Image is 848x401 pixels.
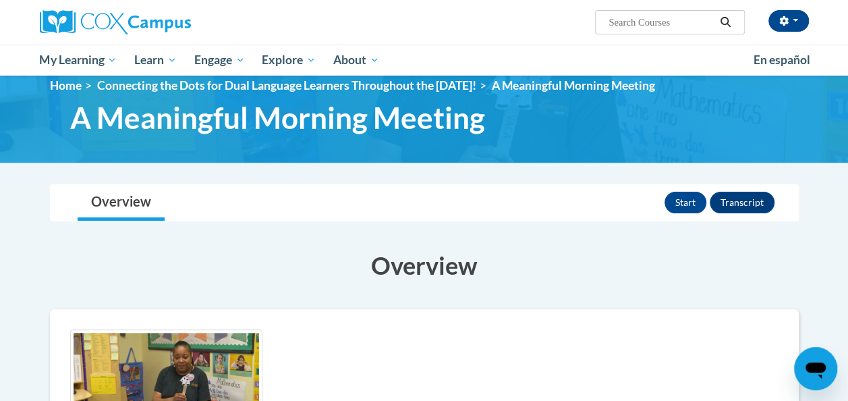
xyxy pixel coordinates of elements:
a: Connecting the Dots for Dual Language Learners Throughout the [DATE]! [97,78,476,92]
a: About [324,45,388,76]
button: Transcript [710,192,774,213]
a: Learn [125,45,186,76]
span: En español [754,53,810,67]
button: Start [665,192,706,213]
img: Cox Campus [40,10,191,34]
span: Learn [134,52,177,68]
a: Engage [186,45,254,76]
div: Main menu [30,45,819,76]
a: Home [50,78,82,92]
a: Overview [78,185,165,221]
span: Engage [194,52,245,68]
a: My Learning [31,45,126,76]
span: A Meaningful Morning Meeting [70,100,485,136]
a: Cox Campus [40,10,283,34]
button: Account Settings [768,10,809,32]
a: Explore [253,45,324,76]
input: Search Courses [607,14,715,30]
span: Explore [262,52,316,68]
span: A Meaningful Morning Meeting [492,78,655,92]
span: My Learning [39,52,117,68]
iframe: Button to launch messaging window [794,347,837,390]
span: About [333,52,379,68]
h3: Overview [50,248,799,282]
a: En español [745,46,819,74]
button: Search [715,14,735,30]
